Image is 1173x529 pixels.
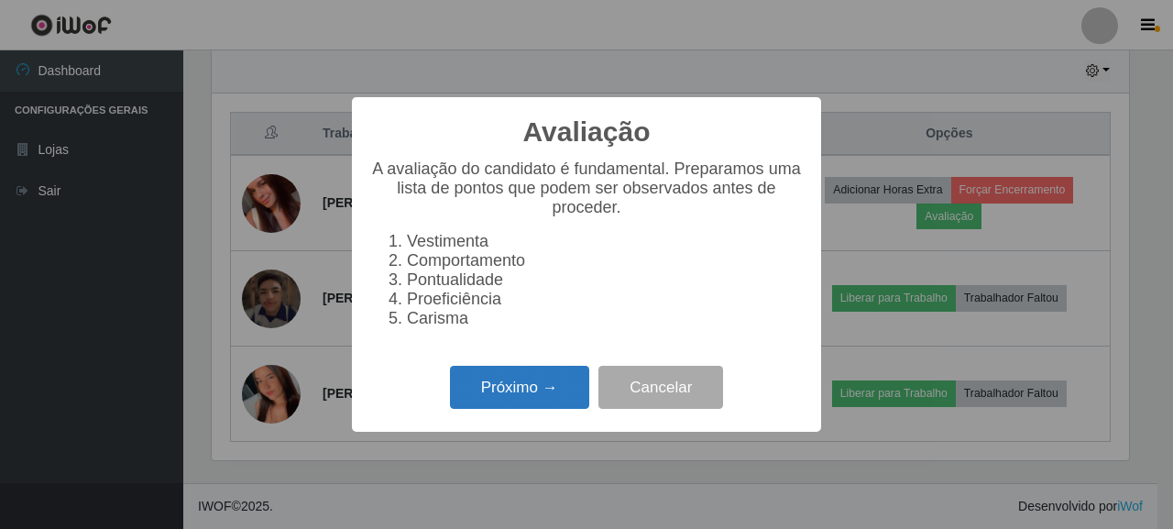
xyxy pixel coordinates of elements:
[450,366,589,409] button: Próximo →
[407,270,803,290] li: Pontualidade
[407,232,803,251] li: Vestimenta
[407,251,803,270] li: Comportamento
[523,116,651,149] h2: Avaliação
[407,290,803,309] li: Proeficiência
[407,309,803,328] li: Carisma
[370,160,803,217] p: A avaliação do candidato é fundamental. Preparamos uma lista de pontos que podem ser observados a...
[598,366,723,409] button: Cancelar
